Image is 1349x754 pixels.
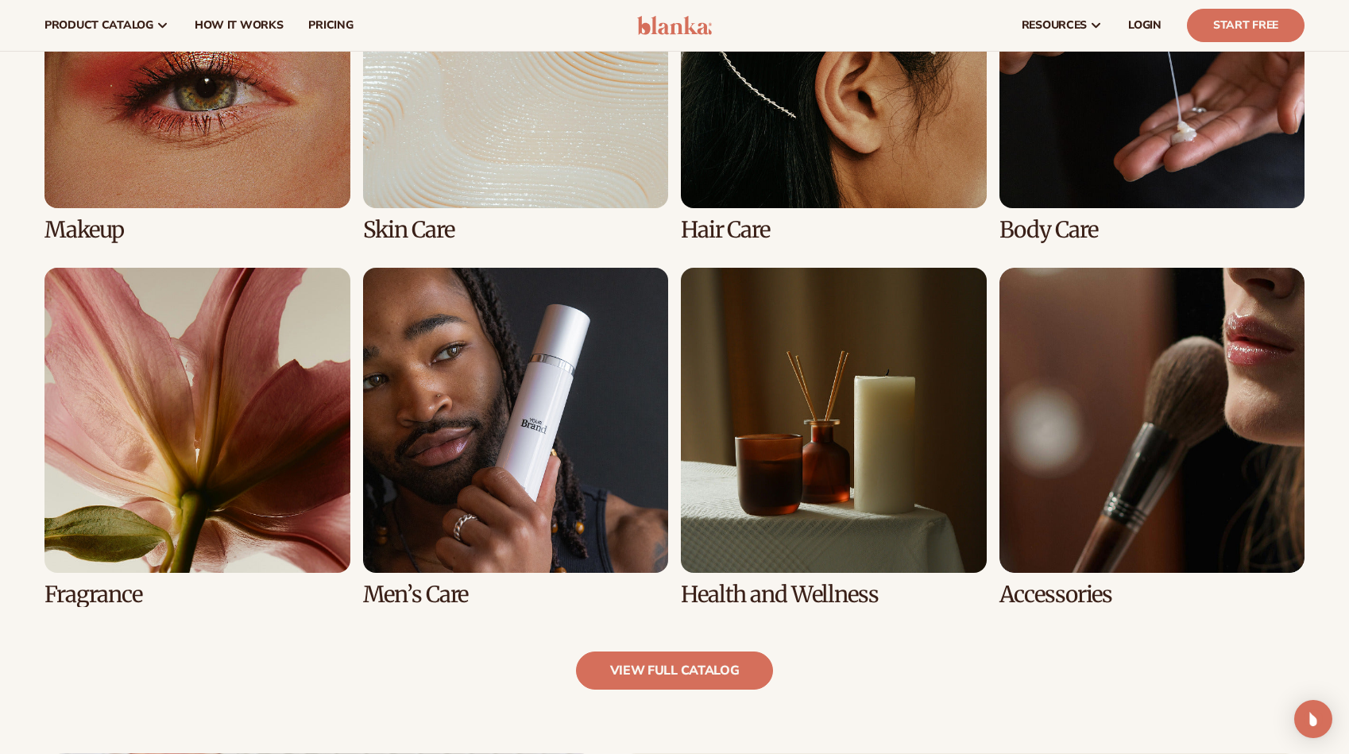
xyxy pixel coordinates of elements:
div: 7 / 8 [681,268,987,607]
h3: Skin Care [363,218,669,242]
h3: Makeup [44,218,350,242]
div: Open Intercom Messenger [1294,700,1332,738]
a: Start Free [1187,9,1305,42]
span: product catalog [44,19,153,32]
div: 8 / 8 [999,268,1305,607]
h3: Body Care [999,218,1305,242]
span: resources [1022,19,1087,32]
img: logo [637,16,713,35]
div: 6 / 8 [363,268,669,607]
div: 5 / 8 [44,268,350,607]
span: LOGIN [1128,19,1162,32]
span: How It Works [195,19,284,32]
h3: Hair Care [681,218,987,242]
span: pricing [308,19,353,32]
a: view full catalog [576,652,774,690]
